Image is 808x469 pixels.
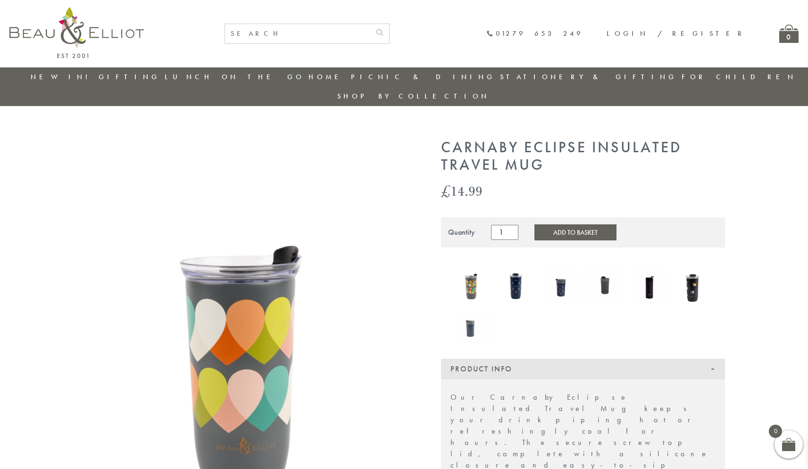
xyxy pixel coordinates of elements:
a: Shop by collection [337,91,490,101]
a: Dove Grande Travel Mug 450ml [588,269,623,303]
a: Home [308,72,346,82]
div: Quantity [448,228,475,237]
h1: Carnaby Eclipse Insulated Travel Mug [441,139,725,174]
img: Manhattan Stainless Steel Drinks Bottle [632,268,666,303]
a: Confetti Insulated Travel Mug 350ml [543,268,578,304]
span: 0 [769,425,782,438]
a: New in! [31,72,94,82]
a: Picnic & Dining [351,72,495,82]
a: For Children [682,72,796,82]
img: Navy Vacuum Insulated Travel Mug 300ml [455,311,490,342]
a: Manhattan Stainless Steel Drinks Bottle [632,268,666,304]
div: Product Info [441,359,725,379]
button: Add to Basket [534,224,616,240]
input: SEARCH [225,24,370,43]
img: Dove Grande Travel Mug 450ml [588,269,623,301]
a: 01279 653 249 [486,30,583,38]
a: Emily Insulated Travel Mug Emily Heart Travel Mug [676,262,711,311]
span: £ [441,181,450,200]
a: Login / Register [607,29,746,38]
a: Monogram Midnight Travel Mug [499,262,534,311]
a: Navy Vacuum Insulated Travel Mug 300ml [455,311,490,345]
img: Monogram Midnight Travel Mug [499,262,534,309]
img: Confetti Insulated Travel Mug 350ml [543,268,578,303]
input: Product quantity [491,225,518,240]
a: Gifting [99,72,160,82]
a: Stationery & Gifting [500,72,677,82]
a: Lunch On The Go [165,72,304,82]
bdi: 14.99 [441,181,483,200]
img: Carnaby Bloom Insulated Travel Mug [455,263,490,308]
a: Carnaby Bloom Insulated Travel Mug [455,263,490,310]
img: Emily Insulated Travel Mug Emily Heart Travel Mug [676,262,711,309]
a: 0 [779,25,799,43]
img: logo [9,7,144,58]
